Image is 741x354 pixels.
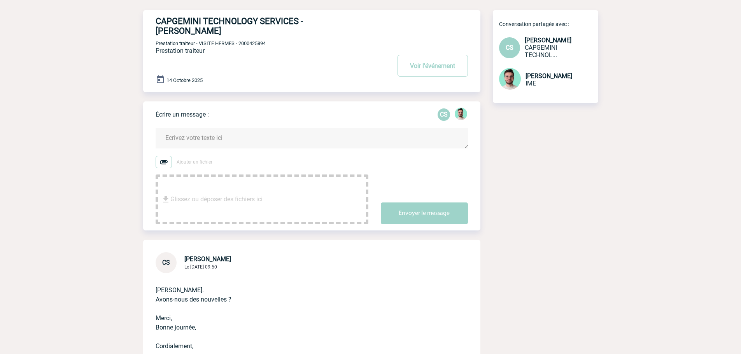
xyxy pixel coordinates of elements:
p: CS [438,108,450,121]
p: Écrire un message : [156,111,209,118]
div: Benjamin ROLAND [455,108,467,122]
p: Conversation partagée avec : [499,21,598,27]
span: [PERSON_NAME] [525,37,571,44]
span: IME [526,80,536,87]
span: [PERSON_NAME] [184,255,231,263]
p: [PERSON_NAME]. Avons-nous des nouvelles ? Merci, Bonne journée, Cordialement, [156,273,446,351]
button: Voir l'événement [398,55,468,77]
span: Glissez ou déposer des fichiers ici [170,180,263,219]
span: Prestation traiteur [156,47,205,54]
span: Le [DATE] 09:50 [184,264,217,270]
span: [PERSON_NAME] [526,72,572,80]
span: Ajouter un fichier [177,159,212,165]
h4: CAPGEMINI TECHNOLOGY SERVICES - [PERSON_NAME] [156,16,368,36]
span: Prestation traiteur - VISITE HERMES - 2000425894 [156,40,266,46]
img: 121547-2.png [455,108,467,120]
span: CAPGEMINI TECHNOLOGY SERVICES [525,44,557,59]
div: Cécile SCHUCK [438,108,450,121]
button: Envoyer le message [381,202,468,224]
span: CS [162,259,170,266]
img: file_download.svg [161,195,170,204]
img: 121547-2.png [499,68,521,90]
span: CS [506,44,513,51]
span: 14 Octobre 2025 [166,77,203,83]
